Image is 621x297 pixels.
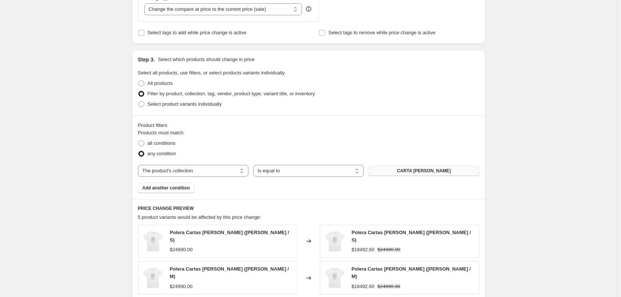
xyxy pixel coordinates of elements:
[142,185,190,191] span: Add another condition
[158,56,254,63] p: Select which products should change in price
[397,168,451,174] span: CARTA [PERSON_NAME]
[305,5,312,13] div: help
[138,205,479,211] h6: PRICE CHANGE PREVIEW
[142,230,164,252] img: FRONT_1cd5be90-6b86-4884-8380-39f1b9f3f129_80x.png
[142,267,164,289] img: FRONT_1cd5be90-6b86-4884-8380-39f1b9f3f129_80x.png
[377,246,400,253] strike: $24990.00
[324,230,346,252] img: FRONT_1cd5be90-6b86-4884-8380-39f1b9f3f129_80x.png
[138,130,185,135] span: Products must match:
[170,283,192,290] div: $24990.00
[138,214,261,220] span: 5 product variants would be affected by this price change:
[138,56,155,63] h2: Step 3.
[138,183,194,193] button: Add another condition
[352,230,471,243] span: Polera Cartas [PERSON_NAME] ([PERSON_NAME] / S)
[170,246,193,253] div: $24990.00
[351,283,374,290] div: $18492.60
[148,101,222,107] span: Select product variants individually
[148,30,247,35] span: Select tags to add while price change is active
[148,140,176,146] span: all conditions
[328,30,435,35] span: Select tags to remove while price change is active
[138,70,285,76] span: Select all products, use filters, or select products variants individually
[170,230,289,243] span: Polera Cartas [PERSON_NAME] ([PERSON_NAME] / S)
[351,266,471,279] span: Polera Cartas [PERSON_NAME] ([PERSON_NAME] / M)
[138,122,479,129] div: Product filters
[369,166,479,176] button: CARTA CLOW
[352,246,374,253] div: $18492.60
[148,91,315,96] span: Filter by product, collection, tag, vendor, product type, variant title, or inventory
[148,80,173,86] span: All products
[170,266,289,279] span: Polera Cartas [PERSON_NAME] ([PERSON_NAME] / M)
[324,267,346,289] img: FRONT_1cd5be90-6b86-4884-8380-39f1b9f3f129_80x.png
[377,283,400,290] strike: $24990.00
[148,151,176,156] span: any condition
